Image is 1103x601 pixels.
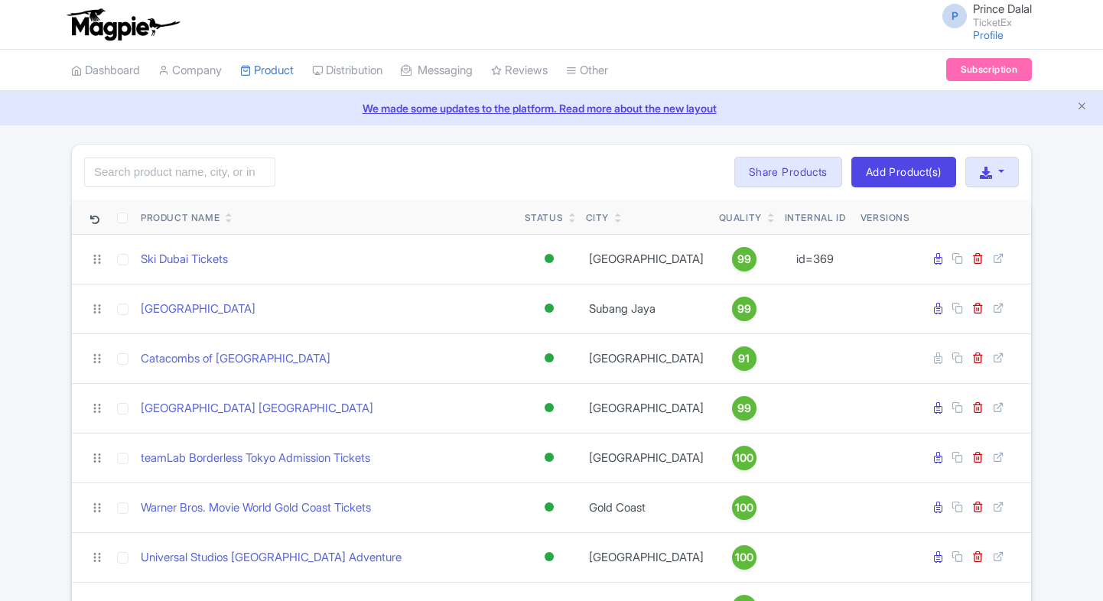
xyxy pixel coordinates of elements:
[401,50,473,92] a: Messaging
[933,3,1032,28] a: P Prince Dalal TicketEx
[141,549,402,567] a: Universal Studios [GEOGRAPHIC_DATA] Adventure
[973,28,1004,41] a: Profile
[580,532,713,582] td: [GEOGRAPHIC_DATA]
[141,499,371,517] a: Warner Bros. Movie World Gold Coast Tickets
[734,157,842,187] a: Share Products
[851,157,956,187] a: Add Product(s)
[719,495,769,520] a: 100
[580,333,713,383] td: [GEOGRAPHIC_DATA]
[141,450,370,467] a: teamLab Borderless Tokyo Admission Tickets
[719,346,769,371] a: 91
[737,251,751,268] span: 99
[719,396,769,421] a: 99
[737,400,751,417] span: 99
[776,200,854,235] th: Internal ID
[542,397,557,419] div: Active
[491,50,548,92] a: Reviews
[141,251,228,268] a: Ski Dubai Tickets
[737,300,751,317] span: 99
[141,350,330,368] a: Catacombs of [GEOGRAPHIC_DATA]
[735,499,753,516] span: 100
[71,50,140,92] a: Dashboard
[312,50,382,92] a: Distribution
[158,50,222,92] a: Company
[542,447,557,469] div: Active
[542,297,557,320] div: Active
[738,350,750,367] span: 91
[542,248,557,270] div: Active
[580,284,713,333] td: Subang Jaya
[525,211,564,225] div: Status
[240,50,294,92] a: Product
[719,211,762,225] div: Quality
[719,297,769,321] a: 99
[580,234,713,284] td: [GEOGRAPHIC_DATA]
[735,549,753,566] span: 100
[63,8,182,41] img: logo-ab69f6fb50320c5b225c76a69d11143b.png
[946,58,1032,81] a: Subscription
[719,446,769,470] a: 100
[719,247,769,271] a: 99
[9,100,1094,116] a: We made some updates to the platform. Read more about the new layout
[542,546,557,568] div: Active
[776,234,854,284] td: id=369
[141,300,255,318] a: [GEOGRAPHIC_DATA]
[580,433,713,482] td: [GEOGRAPHIC_DATA]
[84,158,275,187] input: Search product name, city, or interal id
[973,18,1032,28] small: TicketEx
[735,450,753,466] span: 100
[580,482,713,532] td: Gold Coast
[141,400,373,417] a: [GEOGRAPHIC_DATA] [GEOGRAPHIC_DATA]
[973,2,1032,16] span: Prince Dalal
[854,200,916,235] th: Versions
[942,4,967,28] span: P
[141,211,220,225] div: Product Name
[586,211,609,225] div: City
[719,545,769,570] a: 100
[1076,99,1088,116] button: Close announcement
[580,383,713,433] td: [GEOGRAPHIC_DATA]
[542,347,557,369] div: Active
[542,496,557,518] div: Active
[566,50,608,92] a: Other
